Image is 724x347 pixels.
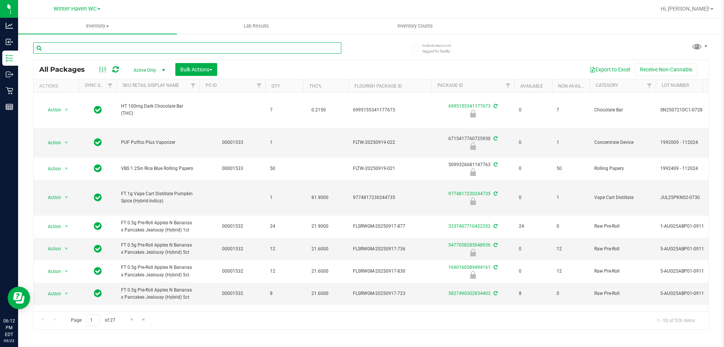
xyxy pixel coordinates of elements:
span: 0 [519,268,548,275]
span: 0 [557,223,585,230]
span: 0.2150 [308,105,330,116]
a: 00001532 [222,268,243,274]
a: Filter [253,79,265,92]
a: Category [596,83,618,88]
div: Newly Received [430,271,515,279]
span: 24 [519,223,548,230]
span: Sync from Compliance System [492,191,497,196]
span: 21.6000 [308,244,332,254]
span: Concentrate Device [594,139,651,146]
a: Go to the last page [138,315,149,325]
span: 5-AUG25ABP01-0911 [660,268,708,275]
span: 6995155341177673 [353,106,427,114]
span: 50 [270,165,299,172]
span: SN250721DC1-0728 [660,106,708,114]
span: Sync from Compliance System [492,136,497,141]
span: Action [41,137,61,148]
a: Inventory [18,18,177,34]
span: FLSRWGM-20250917-736 [353,245,427,253]
span: In Sync [94,105,102,115]
span: select [62,192,71,203]
div: 6715417760725930 [430,135,515,150]
span: In Sync [94,266,102,276]
span: Lab Results [233,23,279,29]
a: Sync Status [85,83,114,88]
a: Sku Retail Display Name [123,83,179,88]
span: Raw Pre-Roll [594,245,651,253]
a: Filter [502,79,514,92]
span: 12 [557,245,585,253]
span: In Sync [94,192,102,203]
span: 9774817230244735 [353,194,427,201]
span: PUF Puffco Plus Vaporizer [121,139,195,146]
button: Bulk Actions [175,63,217,76]
span: 1992409 - 112024 [660,165,708,172]
a: 00001532 [222,291,243,296]
a: Lot Number [662,83,689,88]
span: FT 0.5g Pre-Roll Apples N Bananas x Pancakes Jealousy (Hybrid) 5ct [121,264,195,278]
a: 5827490302834402 [448,291,491,296]
a: 00001532 [222,224,243,229]
a: Filter [187,79,199,92]
div: Locked due to Testing Failure [430,110,515,117]
span: 0 [557,290,585,297]
a: 00001533 [222,166,243,171]
a: 3337407710422352 [448,224,491,229]
span: In Sync [94,163,102,174]
span: 8 [270,290,299,297]
span: Action [41,288,61,299]
a: Go to the next page [126,315,137,325]
span: 1 - 20 of 526 items [651,315,701,326]
div: 5099326681147763 [430,161,515,176]
a: 1690160589494161 [448,265,491,270]
div: Newly Received [430,249,515,256]
span: 12 [557,268,585,275]
span: Sync from Compliance System [492,291,497,296]
span: Inventory Counts [387,23,443,29]
span: Action [41,105,61,115]
span: Sync from Compliance System [492,103,497,109]
span: Rolling Papers [594,165,651,172]
inline-svg: Analytics [6,22,13,29]
span: 7 [557,106,585,114]
span: select [62,244,71,254]
span: Include items not tagged for facility [422,43,460,54]
span: 1 [557,194,585,201]
span: HT 100mg Dark Chocolate Bar (THC) [121,103,195,117]
span: 0 [519,194,548,201]
div: Locked due to Testing Failure [430,197,515,205]
inline-svg: Inventory [6,54,13,62]
div: Newly Received [430,142,515,150]
span: 7 [270,106,299,114]
a: 9774817230244735 [448,191,491,196]
a: Filter [643,79,656,92]
span: 12 [270,245,299,253]
span: 5-AUG25ABP01-0911 [660,290,708,297]
a: Qty [271,83,280,89]
span: select [62,163,71,174]
span: Action [41,244,61,254]
span: 12 [270,268,299,275]
span: Raw Pre-Roll [594,223,651,230]
span: Vape Cart Distillate [594,194,651,201]
span: 1-AUG25ABP01-0911 [660,223,708,230]
span: In Sync [94,288,102,299]
span: 1992009 - 112024 [660,139,708,146]
span: select [62,221,71,232]
a: PO ID [206,83,217,88]
span: 0 [519,139,548,146]
span: JUL25PKN02-0730 [660,194,708,201]
span: In Sync [94,244,102,254]
span: 24 [270,223,299,230]
a: Available [520,83,543,89]
span: Page of 27 [64,315,121,326]
span: FT 0.5g Pre-Roll Apples N Bananas x Pancakes Jealousy (Hybrid) 1ct [121,219,195,234]
inline-svg: Outbound [6,71,13,78]
span: Bulk Actions [180,66,212,72]
span: Action [41,192,61,203]
span: select [62,137,71,148]
span: Action [41,266,61,277]
span: 0 [519,245,548,253]
span: 81.9000 [308,192,332,203]
span: Sync from Compliance System [492,242,497,248]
